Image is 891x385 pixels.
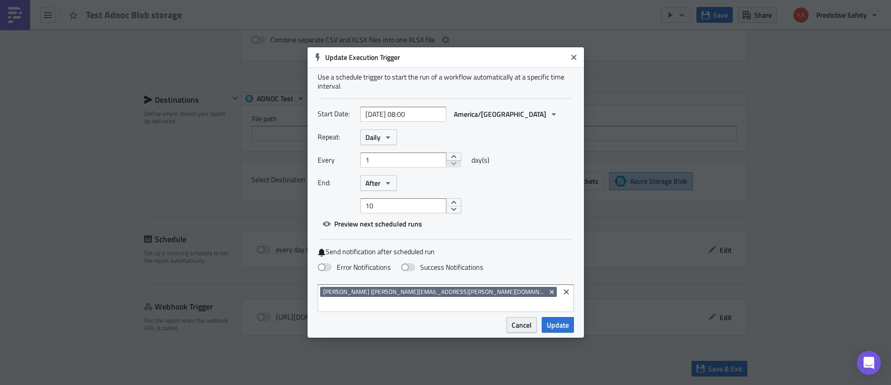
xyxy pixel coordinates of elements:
button: Daily [360,129,397,145]
label: Every [318,152,355,168]
label: Error Notifications [318,263,391,272]
button: Update [542,317,574,333]
label: End: [318,175,355,190]
button: Preview next scheduled runs [318,216,427,232]
span: day(s) [471,152,489,168]
span: Daily [365,132,380,142]
button: America/[GEOGRAPHIC_DATA] [449,106,563,122]
button: Close [566,50,581,65]
span: America/[GEOGRAPHIC_DATA] [454,109,546,119]
button: Clear selected items [560,286,572,298]
h6: Update Execution Trigger [325,53,566,62]
label: Start Date: [318,106,355,121]
span: Preview next scheduled runs [334,218,422,229]
label: Success Notifications [401,263,483,272]
span: [PERSON_NAME] ([PERSON_NAME][EMAIL_ADDRESS][PERSON_NAME][DOMAIN_NAME]) [323,288,546,296]
button: increment [446,198,461,206]
label: Send notification after scheduled run [318,247,574,257]
button: decrement [446,160,461,168]
button: After [360,175,397,191]
input: YYYY-MM-DD HH:mm [360,107,446,122]
span: Update [547,320,569,330]
div: Use a schedule trigger to start the run of a workflow automatically at a specific time interval. [318,72,574,91]
button: increment [446,152,461,161]
button: Cancel [507,317,537,333]
button: decrement [446,206,461,214]
span: Cancel [512,320,532,330]
button: Remove Tag [548,287,557,297]
label: Repeat: [318,129,355,144]
span: After [365,178,380,188]
div: Open Intercom Messenger [857,351,881,375]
